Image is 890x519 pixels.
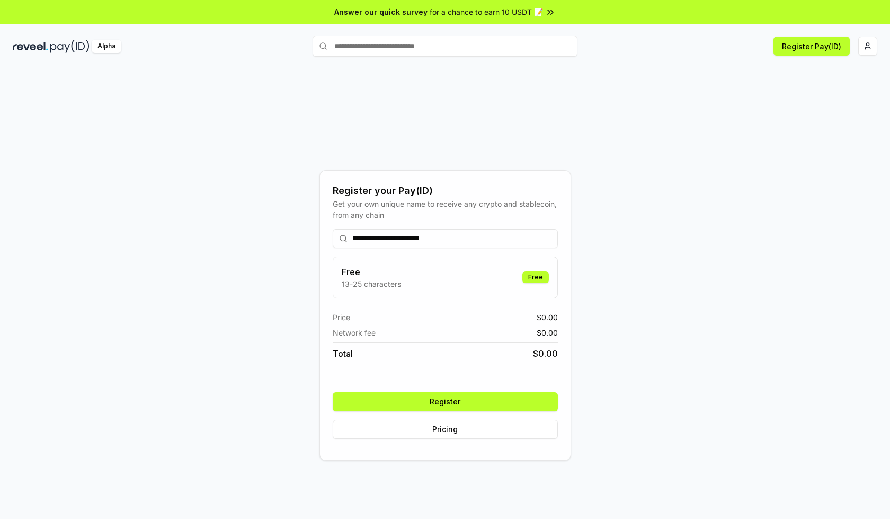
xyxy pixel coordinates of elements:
span: for a chance to earn 10 USDT 📝 [430,6,543,17]
span: Price [333,312,350,323]
span: $ 0.00 [537,312,558,323]
span: $ 0.00 [533,347,558,360]
span: Network fee [333,327,376,338]
div: Register your Pay(ID) [333,183,558,198]
img: reveel_dark [13,40,48,53]
button: Register [333,392,558,411]
div: Alpha [92,40,121,53]
span: Answer our quick survey [334,6,428,17]
span: Total [333,347,353,360]
p: 13-25 characters [342,278,401,289]
button: Pricing [333,420,558,439]
div: Get your own unique name to receive any crypto and stablecoin, from any chain [333,198,558,221]
img: pay_id [50,40,90,53]
div: Free [522,271,549,283]
button: Register Pay(ID) [773,37,850,56]
h3: Free [342,266,401,278]
span: $ 0.00 [537,327,558,338]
